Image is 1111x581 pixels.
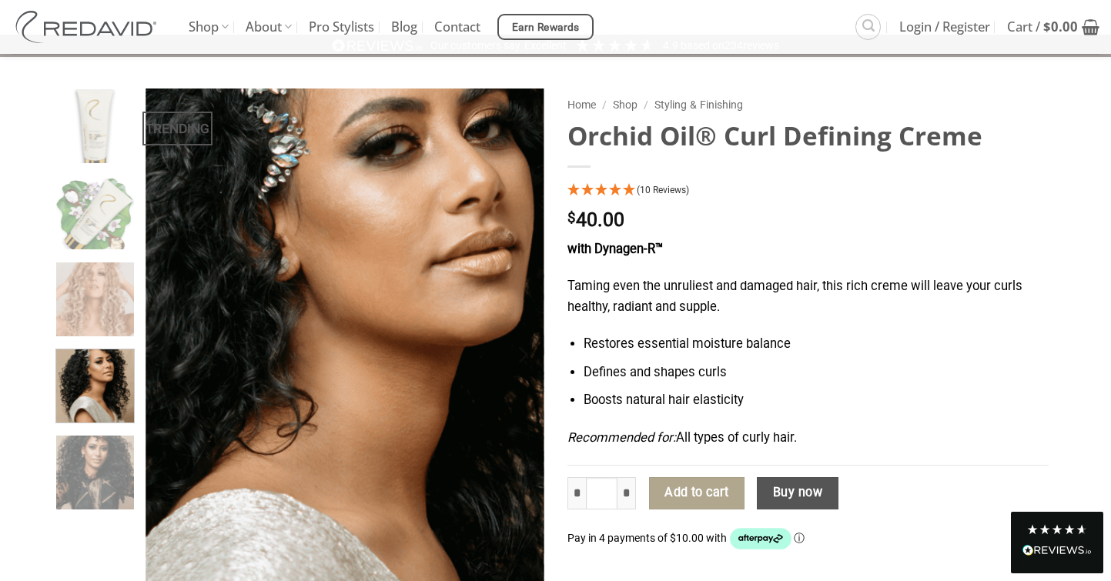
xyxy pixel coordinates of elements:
input: Reduce quantity of Orchid Oil® Curl Defining Creme [567,477,586,509]
span: Login / Register [899,8,990,46]
li: Defines and shapes curls [584,362,1048,383]
img: REDAVID Orchid Oil Curl Defining Creme [56,176,134,254]
img: REDAVID Salon Products | United States [12,11,166,43]
button: Buy now [757,477,838,509]
bdi: 40.00 [567,209,624,231]
div: 5 Stars - 10 Reviews [567,181,1049,202]
strong: with Dynagen-R™ [567,242,663,256]
span: Pay in 4 payments of $10.00 with [567,532,729,544]
nav: Breadcrumb [567,96,1049,114]
div: Read All Reviews [1022,542,1092,562]
li: Boosts natural hair elasticity [584,390,1048,411]
button: Next [508,302,536,408]
button: Add to cart [649,477,745,509]
span: / [644,99,648,111]
a: Home [567,99,596,111]
span: (10 Reviews) [637,185,689,195]
img: REDAVID Orchid Oil Curl Defining Creme [56,89,134,167]
div: Read All Reviews [1011,512,1103,573]
a: Search [855,14,881,39]
p: Taming even the unruliest and damaged hair, this rich creme will leave your curls healthy, radian... [567,276,1049,317]
a: Earn Rewards [497,14,594,40]
p: All types of curly hair. [567,428,1049,449]
button: Previous [153,302,181,408]
span: Cart / [1007,8,1078,46]
li: Restores essential moisture balance [584,334,1048,355]
span: / [602,99,607,111]
div: 4.8 Stars [1026,523,1088,536]
span: $ [567,211,576,225]
h1: Orchid Oil® Curl Defining Creme [567,119,1049,152]
span: Earn Rewards [512,19,580,36]
img: REVIEWS.io [1022,545,1092,556]
a: Shop [613,99,637,111]
input: Product quantity [586,477,618,509]
a: Styling & Finishing [654,99,743,111]
em: Recommended for: [567,430,676,445]
bdi: 0.00 [1043,18,1078,35]
a: Information - Opens a dialog [794,532,805,544]
input: Increase quantity of Orchid Oil® Curl Defining Creme [617,477,636,509]
span: $ [1043,18,1051,35]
